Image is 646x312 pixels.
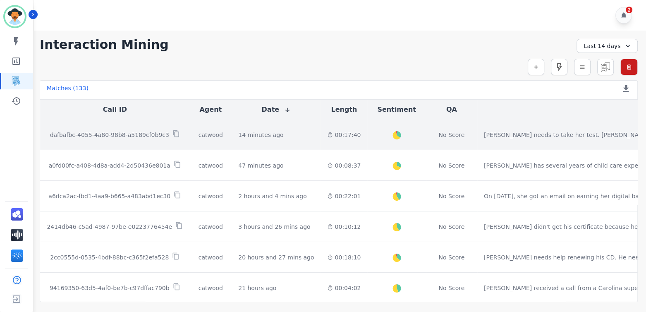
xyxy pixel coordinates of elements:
[238,253,314,262] div: 20 hours and 27 mins ago
[196,161,225,170] div: catwood
[103,105,127,115] button: Call ID
[196,192,225,200] div: catwood
[238,223,310,231] div: 3 hours and 26 mins ago
[626,7,632,13] div: 2
[327,284,361,292] div: 00:04:02
[47,84,89,96] div: Matches ( 133 )
[377,105,416,115] button: Sentiment
[438,223,464,231] div: No Score
[262,105,291,115] button: Date
[50,131,169,139] p: dafbafbc-4055-4a80-98b8-a5189cf0b9c3
[196,223,225,231] div: catwood
[48,192,170,200] p: a6dca2ac-fbd1-4aa9-b665-a483abd1ec30
[438,284,464,292] div: No Score
[196,131,225,139] div: catwood
[238,284,276,292] div: 21 hours ago
[199,105,222,115] button: Agent
[40,37,169,52] h1: Interaction Mining
[196,284,225,292] div: catwood
[438,131,464,139] div: No Score
[446,105,457,115] button: QA
[438,253,464,262] div: No Score
[331,105,357,115] button: Length
[50,284,170,292] p: 94169350-63d5-4af0-be7b-c97dffac790b
[238,131,283,139] div: 14 minutes ago
[327,131,361,139] div: 00:17:40
[438,161,464,170] div: No Score
[327,253,361,262] div: 00:18:10
[327,161,361,170] div: 00:08:37
[47,223,172,231] p: 2414db46-c5ad-4987-97be-e0223776454e
[50,253,169,262] p: 2cc0555d-0535-4bdf-88bc-c365f2efa528
[327,223,361,231] div: 00:10:12
[327,192,361,200] div: 00:22:01
[438,192,464,200] div: No Score
[238,161,283,170] div: 47 minutes ago
[196,253,225,262] div: catwood
[49,161,170,170] p: a0fd00fc-a408-4d8a-add4-2d50436e801a
[577,39,638,53] div: Last 14 days
[5,7,25,26] img: Bordered avatar
[238,192,307,200] div: 2 hours and 4 mins ago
